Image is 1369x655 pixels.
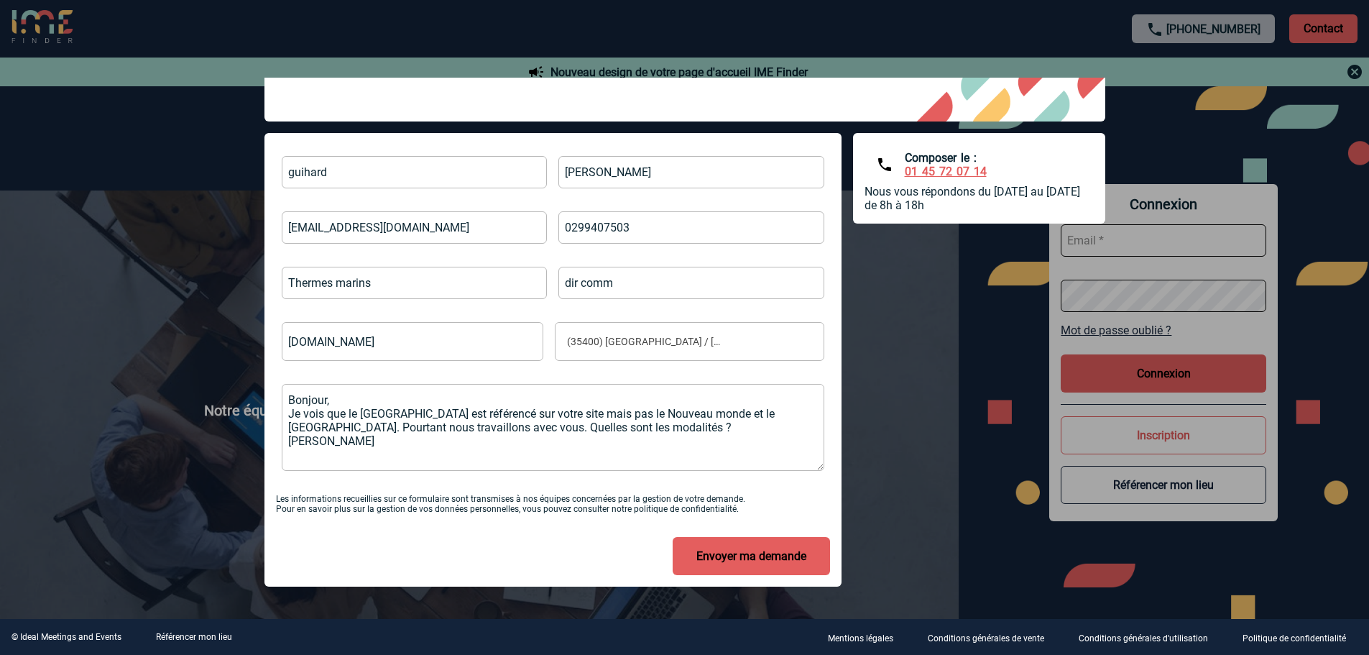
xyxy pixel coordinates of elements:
a: Conditions générales de vente [916,631,1067,644]
p: Politique de confidentialité [1243,633,1346,643]
span: (35400) Saint-Malo / Ille-et-Vilaine / Bretagne / France (FR) [561,331,741,352]
input: Prénom * [558,156,824,188]
input: Raison sociale * [282,267,548,299]
div: © Ideal Meetings and Events [11,632,121,642]
div: Composer le : [905,151,987,178]
p: Mentions légales [828,633,893,643]
img: phone_black.png [876,156,893,173]
div: Nous vous répondons du [DATE] au [DATE] de 8h à 18h [865,185,1094,212]
div: Les informations recueillies sur ce formulaire sont transmises à nos équipes concernées par la ge... [276,494,830,514]
p: Conditions générales d'utilisation [1079,633,1208,643]
input: Rôle [558,267,824,299]
input: Téléphone * [558,211,824,244]
p: Conditions générales de vente [928,633,1044,643]
input: Email * [282,211,548,244]
a: Conditions générales d'utilisation [1067,631,1231,644]
input: Site web [282,322,544,361]
a: Référencer mon lieu [156,632,232,642]
a: 01 45 72 07 14 [905,165,987,178]
input: Nom * [282,156,548,188]
button: Envoyer ma demande [673,537,830,575]
a: Politique de confidentialité [1231,631,1369,644]
a: Mentions légales [816,631,916,644]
